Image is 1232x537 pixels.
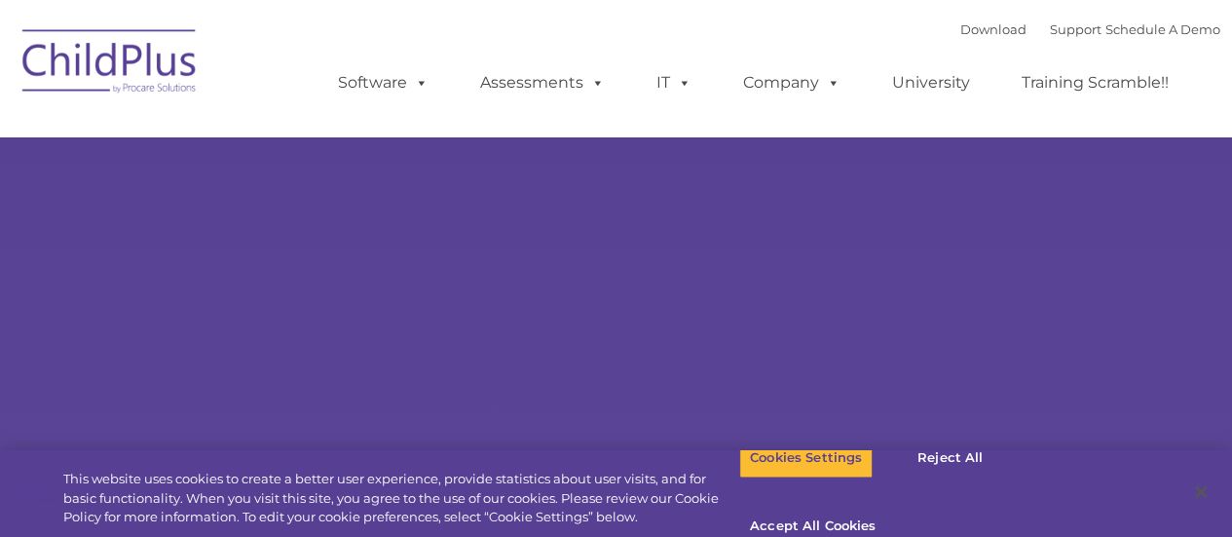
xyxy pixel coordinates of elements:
[461,63,624,102] a: Assessments
[960,21,1220,37] font: |
[1050,21,1101,37] a: Support
[318,63,448,102] a: Software
[960,21,1027,37] a: Download
[63,470,739,527] div: This website uses cookies to create a better user experience, provide statistics about user visit...
[724,63,860,102] a: Company
[1179,471,1222,514] button: Close
[739,438,873,479] button: Cookies Settings
[637,63,711,102] a: IT
[13,16,207,113] img: ChildPlus by Procare Solutions
[889,438,1011,479] button: Reject All
[1105,21,1220,37] a: Schedule A Demo
[873,63,989,102] a: University
[1002,63,1188,102] a: Training Scramble!!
